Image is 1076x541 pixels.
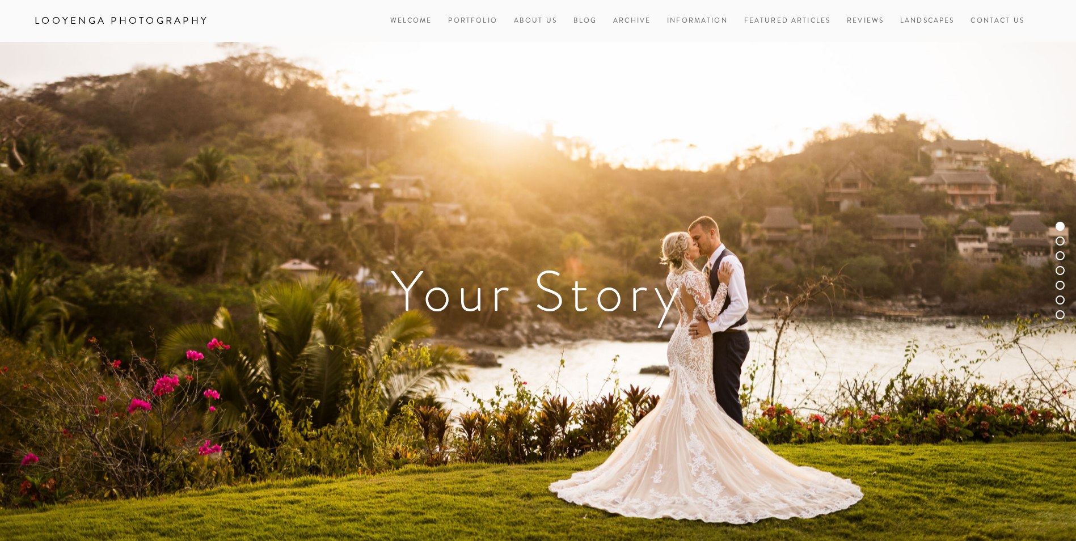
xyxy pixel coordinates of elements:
[744,13,831,28] a: Featured Articles
[514,13,557,28] a: About Us
[26,11,217,31] a: Looyenga Photography
[448,16,497,26] a: Portfolio
[573,13,597,28] a: Blog
[970,13,1024,28] a: Contact Us
[900,13,955,28] a: Landscapes
[847,13,884,28] a: Reviews
[667,16,728,26] a: Information
[35,263,1041,320] h1: Your Story
[390,13,432,28] a: Welcome
[613,13,651,28] a: Archive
